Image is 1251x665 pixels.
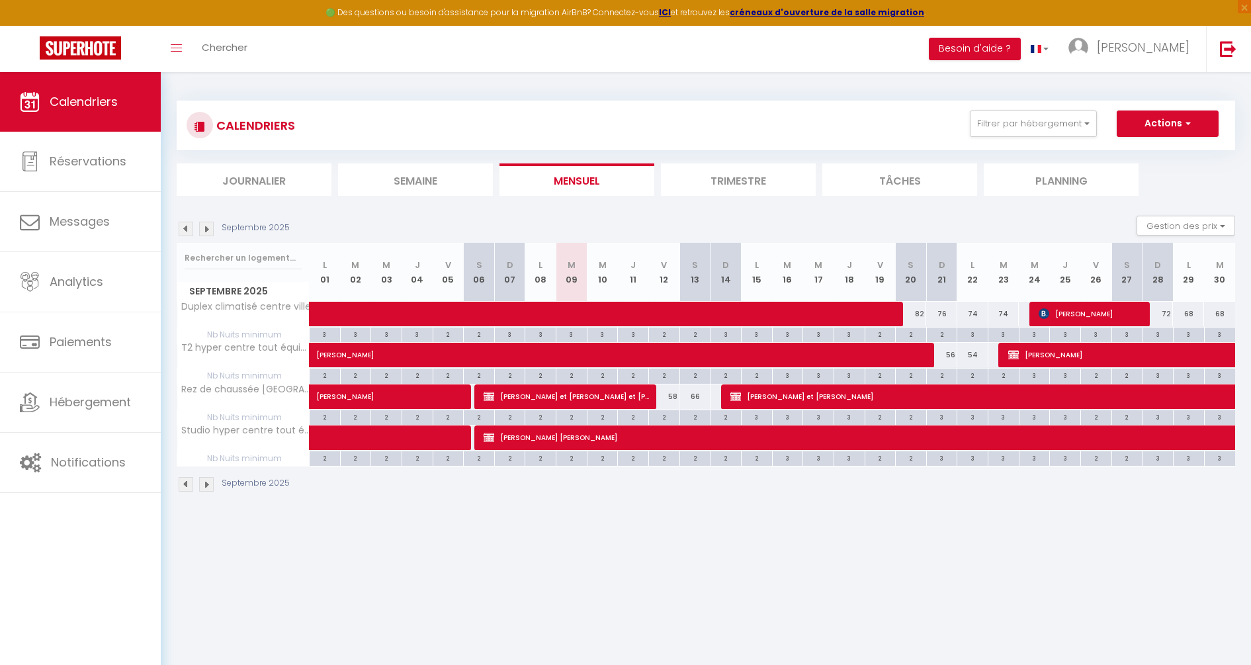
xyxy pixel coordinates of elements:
[539,259,542,271] abbr: L
[310,328,340,340] div: 3
[1081,369,1111,381] div: 2
[1093,259,1099,271] abbr: V
[984,163,1139,196] li: Planning
[803,243,834,302] th: 17
[939,259,945,271] abbr: D
[927,451,957,464] div: 3
[1050,328,1080,340] div: 3
[1143,328,1173,340] div: 3
[1112,369,1143,381] div: 2
[556,451,587,464] div: 2
[929,38,1021,60] button: Besoin d'aide ?
[988,328,1019,340] div: 3
[618,410,648,423] div: 2
[177,328,309,342] span: Nb Nuits minimum
[1111,243,1143,302] th: 27
[896,302,927,326] div: 82
[177,282,309,301] span: Septembre 2025
[464,451,494,464] div: 2
[323,259,327,271] abbr: L
[773,410,803,423] div: 3
[711,410,741,423] div: 2
[927,410,957,423] div: 3
[834,243,865,302] th: 18
[618,243,649,302] th: 11
[896,328,926,340] div: 2
[908,259,914,271] abbr: S
[51,454,126,470] span: Notifications
[659,7,671,18] strong: ICI
[834,369,865,381] div: 3
[1205,451,1235,464] div: 3
[525,451,556,464] div: 2
[341,328,371,340] div: 3
[310,343,341,368] a: [PERSON_NAME]
[476,259,482,271] abbr: S
[179,384,312,394] span: Rez de chaussée [GEOGRAPHIC_DATA]
[310,410,340,423] div: 2
[649,243,680,302] th: 12
[692,259,698,271] abbr: S
[803,451,834,464] div: 3
[957,343,988,367] div: 54
[50,394,131,410] span: Hébergement
[179,343,312,353] span: T2 hyper centre tout équipé
[957,302,988,326] div: 74
[179,425,312,435] span: Studio hyper centre tout équipé
[556,410,587,423] div: 2
[177,369,309,383] span: Nb Nuits minimum
[711,369,741,381] div: 2
[1019,451,1050,464] div: 3
[587,369,618,381] div: 2
[783,259,791,271] abbr: M
[772,243,803,302] th: 16
[177,451,309,466] span: Nb Nuits minimum
[1112,410,1143,423] div: 2
[371,328,402,340] div: 3
[661,163,816,196] li: Trimestre
[402,328,433,340] div: 3
[865,369,896,381] div: 2
[433,369,464,381] div: 2
[649,328,679,340] div: 2
[926,343,957,367] div: 56
[433,410,464,423] div: 2
[1062,259,1068,271] abbr: J
[661,259,667,271] abbr: V
[177,163,331,196] li: Journalier
[525,243,556,302] th: 08
[371,369,402,381] div: 2
[587,243,618,302] th: 10
[957,328,988,340] div: 3
[896,451,926,464] div: 2
[679,384,711,409] div: 66
[1204,302,1235,326] div: 68
[402,369,433,381] div: 2
[1039,301,1143,326] span: [PERSON_NAME]
[1143,369,1173,381] div: 3
[755,259,759,271] abbr: L
[834,451,865,464] div: 3
[415,259,420,271] abbr: J
[927,369,957,381] div: 2
[1019,243,1050,302] th: 24
[773,369,803,381] div: 3
[50,93,118,110] span: Calendriers
[742,410,772,423] div: 3
[507,259,513,271] abbr: D
[1143,243,1174,302] th: 28
[1000,259,1008,271] abbr: M
[803,369,834,381] div: 3
[814,259,822,271] abbr: M
[1031,259,1039,271] abbr: M
[202,40,247,54] span: Chercher
[926,243,957,302] th: 21
[1050,243,1081,302] th: 25
[1137,216,1235,236] button: Gestion des prix
[1216,259,1224,271] abbr: M
[1097,39,1189,56] span: [PERSON_NAME]
[1205,328,1235,340] div: 3
[495,369,525,381] div: 2
[988,302,1019,326] div: 74
[803,410,834,423] div: 3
